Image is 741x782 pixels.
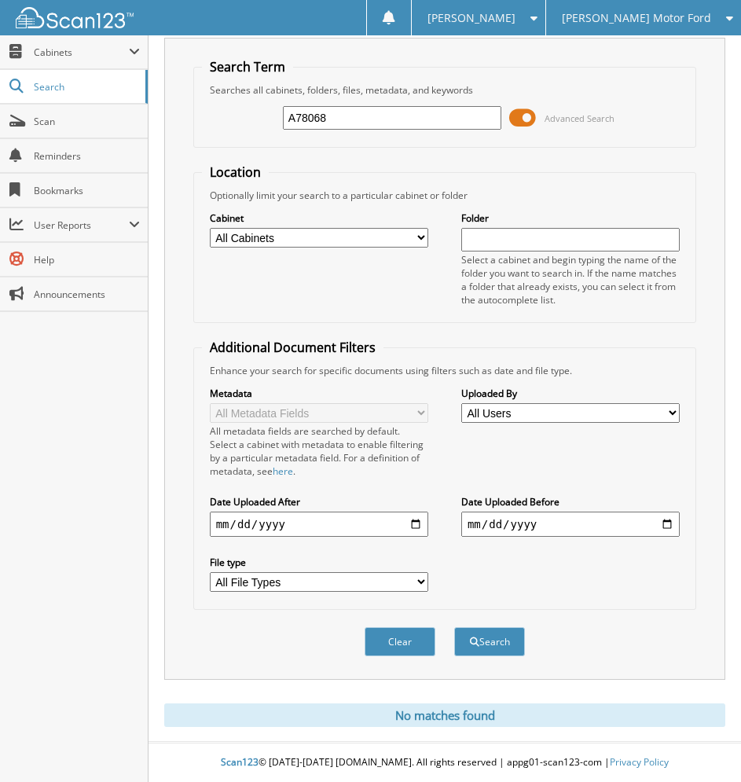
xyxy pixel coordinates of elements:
div: No matches found [164,703,725,727]
span: User Reports [34,218,129,232]
div: Enhance your search for specific documents using filters such as date and file type. [202,364,688,377]
div: Optionally limit your search to a particular cabinet or folder [202,189,688,202]
iframe: Chat Widget [662,707,741,782]
span: Reminders [34,149,140,163]
div: Select a cabinet and begin typing the name of the folder you want to search in. If the name match... [461,253,680,307]
span: Scan123 [221,755,259,769]
span: Advanced Search [545,112,614,124]
button: Clear [365,627,435,656]
label: Date Uploaded Before [461,495,680,508]
span: Announcements [34,288,140,301]
a: Privacy Policy [610,755,669,769]
legend: Additional Document Filters [202,339,383,356]
span: Search [34,80,138,94]
input: end [461,512,680,537]
input: start [210,512,428,537]
a: here [273,464,293,478]
label: Cabinet [210,211,428,225]
span: Scan [34,115,140,128]
div: Searches all cabinets, folders, files, metadata, and keywords [202,83,688,97]
label: Date Uploaded After [210,495,428,508]
span: [PERSON_NAME] [427,13,515,23]
legend: Search Term [202,58,293,75]
label: Folder [461,211,680,225]
legend: Location [202,163,269,181]
span: [PERSON_NAME] Motor Ford [562,13,711,23]
button: Search [454,627,525,656]
div: © [DATE]-[DATE] [DOMAIN_NAME]. All rights reserved | appg01-scan123-com | [149,743,741,782]
label: Metadata [210,387,428,400]
label: File type [210,556,428,569]
span: Bookmarks [34,184,140,197]
label: Uploaded By [461,387,680,400]
span: Cabinets [34,46,129,59]
div: All metadata fields are searched by default. Select a cabinet with metadata to enable filtering b... [210,424,428,478]
span: Help [34,253,140,266]
img: scan123-logo-white.svg [16,7,134,28]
